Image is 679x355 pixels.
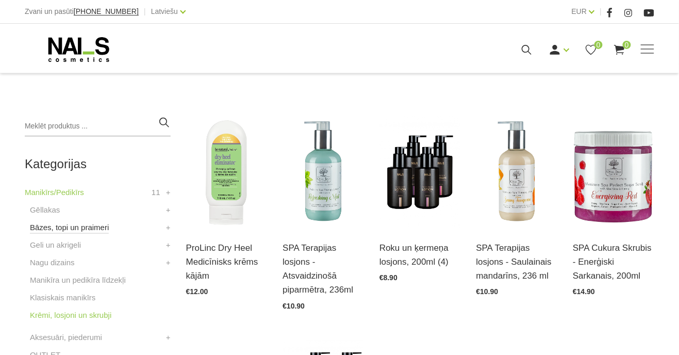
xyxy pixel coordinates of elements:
[186,241,268,283] a: ProLinc Dry Heel Medicīnisks krēms kājām
[30,239,81,251] a: Geli un akrigeli
[572,5,587,18] a: EUR
[30,221,109,234] a: Bāzes, topi un praimeri
[144,5,146,18] span: |
[25,186,84,199] a: Manikīrs/Pedikīrs
[30,332,102,344] a: Aksesuāri, piederumi
[186,116,268,228] img: Krēms novērš uzstaigājumu rašanos, pēdu plaisāšanu, varžacu veidošanos. Labākais risinājums, lai ...
[594,41,603,49] span: 0
[166,256,171,269] a: +
[585,43,598,56] a: 0
[30,292,96,304] a: Klasiskais manikīrs
[283,241,364,297] a: SPA Terapijas losjons - Atsvaidzinošā piparmētra, 236ml
[476,241,558,283] a: SPA Terapijas losjons - Saulainais mandarīns, 236 ml
[186,287,208,296] span: €12.00
[151,5,178,18] a: Latviešu
[25,116,171,137] input: Meklēt produktus ...
[379,273,398,282] span: €8.90
[379,241,461,269] a: Roku un ķermeņa losjons, 200ml (4)
[30,274,126,286] a: Manikīra un pedikīra līdzekļi
[600,5,602,18] span: |
[166,204,171,216] a: +
[30,309,111,321] a: Krēmi, losjoni un skrubji
[25,5,139,18] div: Zvani un pasūti
[30,256,75,269] a: Nagu dizains
[573,241,654,283] a: SPA Cukura Skrubis - Enerģiski Sarkanais, 200ml
[30,204,60,216] a: Gēllakas
[166,186,171,199] a: +
[573,116,654,228] img: Īpaši ieteikts sausai un raupjai ādai. Unikāls vitamīnu un enerģijas skrubis ar ādas atjaunošanas...
[476,116,558,228] img: SPA Terapijas losjons - Saulainais mandarīns, 236 mlNodrošina ar vitamīniem, intensīvi atjauno un...
[74,7,139,15] span: [PHONE_NUMBER]
[25,157,171,171] h2: Kategorijas
[613,43,626,56] a: 0
[152,186,160,199] span: 11
[379,116,461,228] img: BAROJOŠS roku un ķermeņa LOSJONSBALI COCONUT barojošs roku un ķermeņa losjons paredzēts jebkura t...
[166,332,171,344] a: +
[166,221,171,234] a: +
[166,239,171,251] a: +
[476,287,499,296] span: €10.90
[283,302,305,310] span: €10.90
[283,116,364,228] img: Atsvaidzinošs Spa Tearpijas losjons pēdām/kājām ar piparmētras aromātu.Spa Terapijas pēdu losjons...
[623,41,631,49] span: 0
[74,8,139,15] a: [PHONE_NUMBER]
[573,287,595,296] span: €14.90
